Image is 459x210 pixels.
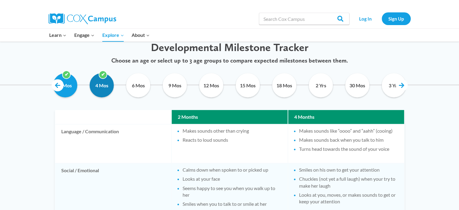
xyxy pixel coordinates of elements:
p: Choose an age or select up to 3 age groups to compare expected milestones between them. [47,57,412,64]
li: Chuckles (not yet a full laugh) when your try to make her laugh [299,176,398,189]
li: Turns head towards the sound of your voice [299,146,398,152]
button: Child menu of Engage [70,29,98,41]
a: Sign Up [382,12,411,25]
a: Log In [352,12,379,25]
span: Developmental Milestone Tracker [151,41,308,54]
input: Search Cox Campus [259,13,349,25]
li: Smiles when you to talk to or smile at her [183,201,282,207]
button: Child menu of About [128,29,154,41]
button: Child menu of Learn [46,29,71,41]
li: Makes sounds back when you talk to him [299,137,398,143]
li: Smiles on his own to get your attention [299,166,398,173]
li: Reacts to loud sounds [183,137,282,143]
td: Language / Communication [55,124,171,163]
img: Cox Campus [49,13,116,24]
nav: Primary Navigation [46,29,154,41]
li: Looks at your face [183,176,282,182]
li: Seems happy to see you when you walk up to her [183,185,282,199]
li: Makes sounds other than crying [183,128,282,134]
li: Makes sounds like “oooo” and “aahh” (cooing) [299,128,398,134]
li: Calms down when spoken to or picked up [183,166,282,173]
th: 4 Months [288,110,404,124]
th: 2 Months [172,110,288,124]
nav: Secondary Navigation [352,12,411,25]
li: Looks at you, moves, or makes sounds to get or keep your attention [299,192,398,205]
button: Child menu of Explore [98,29,128,41]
